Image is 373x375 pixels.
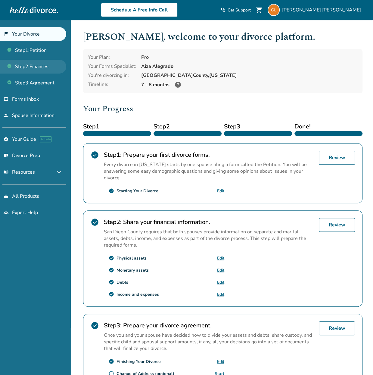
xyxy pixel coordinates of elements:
[117,279,128,285] div: Debts
[117,255,147,261] div: Physical assets
[217,188,224,194] a: Edit
[4,194,8,199] span: shopping_basket
[91,321,99,330] span: check_circle
[282,7,363,13] span: [PERSON_NAME] [PERSON_NAME]
[117,267,149,273] div: Monetary assets
[141,54,358,61] div: Pro
[88,72,136,79] div: You're divorcing in:
[109,291,114,297] span: check_circle
[4,97,8,102] span: inbox
[12,96,39,102] span: Forms Inbox
[343,346,373,375] iframe: Chat Widget
[4,113,8,118] span: people
[104,321,314,329] h2: Prepare your divorce agreement.
[154,122,222,131] span: Step 2
[55,169,63,176] span: expand_more
[104,218,122,226] strong: Step 2 :
[91,151,99,159] span: check_circle
[141,72,358,79] div: [GEOGRAPHIC_DATA] County, [US_STATE]
[104,332,314,352] p: Once you and your spouse have decided how to divide your assets and debts, share custody, and spe...
[83,30,362,44] h1: [PERSON_NAME] , welcome to your divorce platform.
[217,359,224,364] a: Edit
[117,188,158,194] div: Starting Your Divorce
[4,170,8,175] span: menu_book
[109,279,114,285] span: check_circle
[88,63,136,70] div: Your Forms Specialist:
[109,359,114,364] span: check_circle
[217,279,224,285] a: Edit
[104,151,122,159] strong: Step 1 :
[109,188,114,194] span: check_circle
[228,7,251,13] span: Get Support
[109,255,114,261] span: check_circle
[83,103,362,115] h2: Your Progress
[117,291,159,297] div: Income and expenses
[319,218,355,232] a: Review
[104,218,314,226] h2: Share your financial information.
[104,321,122,329] strong: Step 3 :
[256,6,263,14] span: shopping_cart
[294,122,362,131] span: Done!
[141,63,358,70] div: Aiza Alegrado
[101,3,178,17] a: Schedule A Free Info Call
[268,4,280,16] img: garrettluttmann@gmail.com
[4,137,8,142] span: explore
[217,267,224,273] a: Edit
[4,210,8,215] span: groups
[319,321,355,335] a: Review
[141,81,358,88] div: 7 - 8 months
[88,54,136,61] div: Your Plan:
[217,255,224,261] a: Edit
[91,218,99,226] span: check_circle
[40,136,51,142] span: AI beta
[4,169,35,175] span: Resources
[4,32,8,36] span: flag_2
[109,267,114,273] span: check_circle
[220,7,251,13] a: phone_in_talkGet Support
[319,151,355,165] a: Review
[104,161,314,181] p: Every divorce in [US_STATE] starts by one spouse filing a form called the Petition. You will be a...
[88,81,136,88] div: Timeline:
[117,359,161,364] div: Finishing Your Divorce
[104,228,314,248] p: San Diego County requires that both spouses provide information on separate and marital assets, d...
[4,153,8,158] span: list_alt_check
[104,151,314,159] h2: Prepare your first divorce forms.
[220,8,225,12] span: phone_in_talk
[224,122,292,131] span: Step 3
[83,122,151,131] span: Step 1
[217,291,224,297] a: Edit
